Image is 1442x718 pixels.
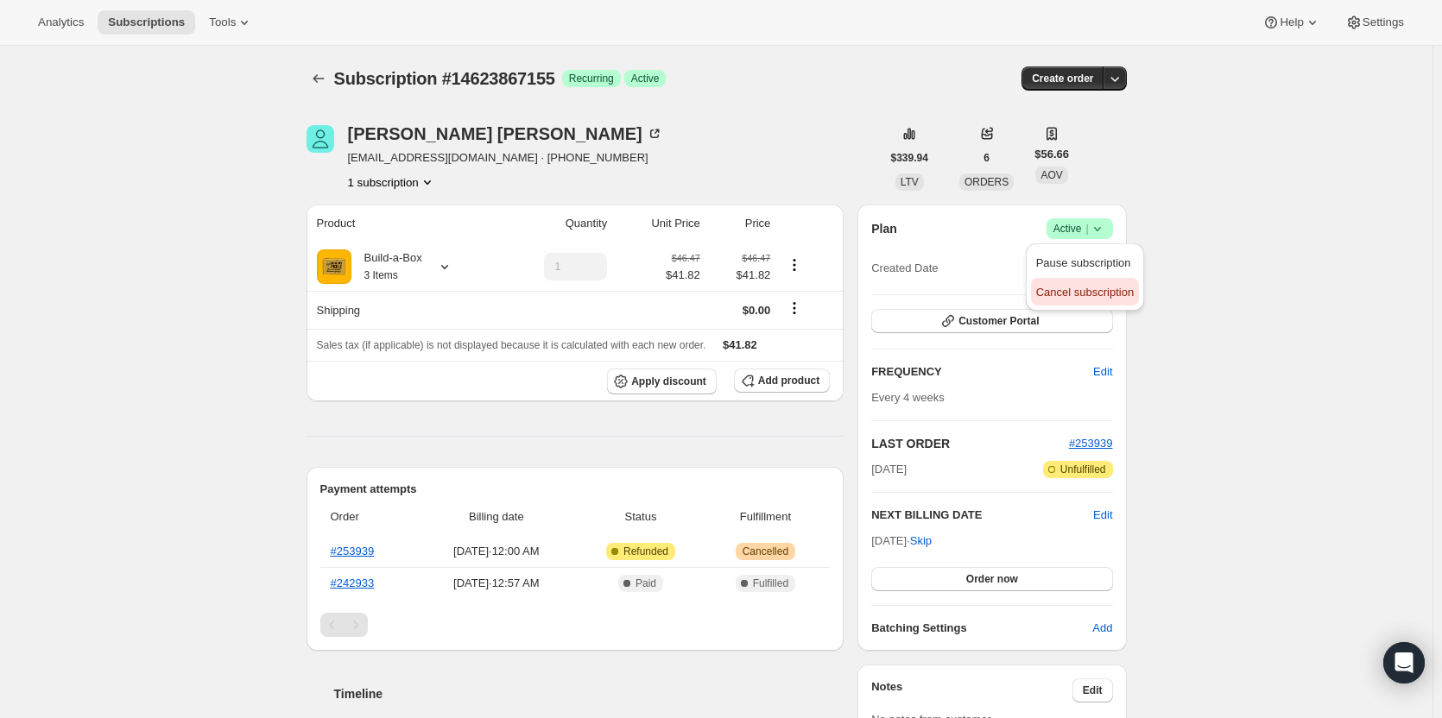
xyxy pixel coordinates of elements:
[871,391,945,404] span: Every 4 weeks
[331,545,375,557] a: #253939
[743,304,771,317] span: $0.00
[1082,614,1123,642] button: Add
[320,498,418,536] th: Order
[422,575,570,592] span: [DATE] · 12:57 AM
[901,176,919,188] span: LTV
[871,309,1112,333] button: Customer Portal
[1036,286,1134,299] span: Cancel subscription
[1060,463,1106,476] span: Unfulfilled
[334,69,555,88] span: Subscription #14623867155
[672,253,700,263] small: $46.47
[209,16,236,29] span: Tools
[631,375,706,388] span: Apply discount
[712,508,820,526] span: Fulfillment
[881,146,939,170] button: $339.94
[666,267,700,284] span: $41.82
[1093,363,1112,381] span: Edit
[569,72,614,85] span: Recurring
[871,620,1092,637] h6: Batching Settings
[871,567,1112,591] button: Order now
[742,253,770,263] small: $46.47
[891,151,928,165] span: $339.94
[422,508,570,526] span: Billing date
[348,125,663,142] div: [PERSON_NAME] [PERSON_NAME]
[1032,72,1093,85] span: Create order
[580,508,700,526] span: Status
[1383,642,1425,683] div: Open Intercom Messenger
[1069,435,1113,452] button: #253939
[1083,683,1103,697] span: Edit
[631,72,660,85] span: Active
[348,149,663,167] span: [EMAIL_ADDRESS][DOMAIN_NAME] · [PHONE_NUMBER]
[871,534,932,547] span: [DATE] ·
[983,151,990,165] span: 6
[900,527,942,555] button: Skip
[1363,16,1404,29] span: Settings
[1021,66,1104,91] button: Create order
[753,576,788,590] span: Fulfilled
[1053,220,1106,237] span: Active
[711,267,771,284] span: $41.82
[758,374,819,387] span: Add product
[199,10,263,35] button: Tools
[320,613,831,637] nav: Pagination
[348,173,436,191] button: Product actions
[607,368,717,394] button: Apply discount
[743,545,788,558] span: Cancelled
[781,255,808,274] button: Product actions
[871,363,1093,381] h2: FREQUENCY
[334,685,844,702] h2: Timeline
[38,16,84,29] span: Analytics
[871,507,1093,524] h2: NEXT BILLING DATE
[28,10,94,35] button: Analytics
[98,10,195,35] button: Subscriptions
[1031,278,1139,305] button: Cancel subscription
[307,291,497,329] th: Shipping
[1252,10,1331,35] button: Help
[723,338,757,351] span: $41.82
[734,368,830,393] button: Add product
[871,678,1072,702] h3: Notes
[307,125,334,153] span: Michael Jensen
[1092,620,1112,637] span: Add
[364,269,398,281] small: 3 Items
[910,532,932,550] span: Skip
[871,220,897,237] h2: Plan
[331,576,375,589] a: #242933
[1280,16,1303,29] span: Help
[636,576,656,590] span: Paid
[871,461,907,478] span: [DATE]
[422,543,570,560] span: [DATE] · 12:00 AM
[1335,10,1414,35] button: Settings
[871,260,938,277] span: Created Date
[317,249,351,284] img: product img
[705,205,776,242] th: Price
[307,66,331,91] button: Subscriptions
[496,205,612,242] th: Quantity
[1069,437,1113,450] a: #253939
[1034,146,1069,163] span: $56.66
[623,545,668,558] span: Refunded
[351,249,422,284] div: Build-a-Box
[1031,249,1139,276] button: Pause subscription
[964,176,1009,188] span: ORDERS
[1036,256,1131,269] span: Pause subscription
[1093,507,1112,524] button: Edit
[612,205,705,242] th: Unit Price
[1072,678,1113,702] button: Edit
[871,435,1069,452] h2: LAST ORDER
[108,16,185,29] span: Subscriptions
[1083,358,1123,386] button: Edit
[781,299,808,318] button: Shipping actions
[320,481,831,498] h2: Payment attempts
[1085,222,1088,236] span: |
[966,572,1018,586] span: Order now
[1040,169,1062,181] span: AOV
[307,205,497,242] th: Product
[317,339,706,351] span: Sales tax (if applicable) is not displayed because it is calculated with each new order.
[958,314,1039,328] span: Customer Portal
[973,146,1000,170] button: 6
